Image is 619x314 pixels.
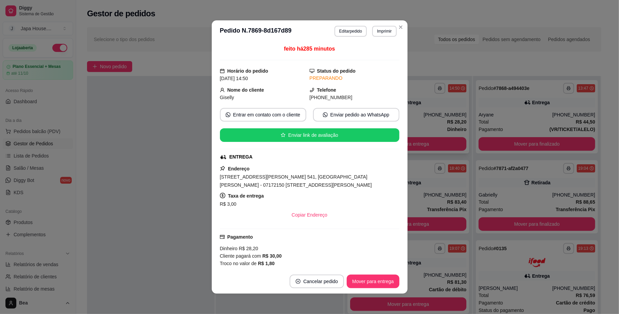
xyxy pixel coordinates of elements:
span: pushpin [220,166,225,171]
strong: Taxa de entrega [228,193,264,199]
strong: R$ 30,00 [262,253,282,259]
span: [PHONE_NUMBER] [310,95,353,100]
span: close-circle [296,279,300,284]
strong: Status do pedido [317,68,356,74]
button: Editarpedido [334,26,367,37]
strong: Horário do pedido [227,68,269,74]
strong: Pagamento [227,234,253,240]
span: [DATE] 14:50 [220,76,248,81]
button: Imprimir [372,26,396,37]
span: whats-app [323,112,328,117]
div: ENTREGA [229,153,253,161]
button: whats-appEnviar pedido ao WhatsApp [313,108,399,122]
strong: Telefone [317,87,337,93]
button: starEnviar link de avaliação [220,128,399,142]
strong: R$ 1,80 [258,261,275,266]
strong: Nome do cliente [227,87,264,93]
span: phone [310,88,314,92]
span: desktop [310,69,314,73]
span: Cliente pagará com [220,253,262,259]
button: whats-appEntrar em contato com o cliente [220,108,306,122]
span: Dinheiro [220,246,238,251]
span: credit-card [220,235,225,239]
button: Copiar Endereço [286,208,333,222]
button: close-circleCancelar pedido [290,275,344,288]
strong: Endereço [228,166,250,171]
span: [STREET_ADDRESS][PERSON_NAME] 541, [GEOGRAPHIC_DATA][PERSON_NAME] - 07172150 [STREET_ADDRESS][PER... [220,174,372,188]
span: user [220,88,225,92]
span: Giselly [220,95,234,100]
span: dollar [220,193,225,198]
button: Close [395,22,406,33]
span: whats-app [226,112,230,117]
span: Troco no valor de [220,261,258,266]
span: R$ 28,20 [238,246,258,251]
div: PREPARANDO [310,75,399,82]
span: star [281,133,286,137]
span: calendar [220,69,225,73]
h3: Pedido N. 7869-8d167d89 [220,26,292,37]
button: Mover para entrega [347,275,399,288]
span: feito há 285 minutos [284,46,335,52]
span: R$ 3,00 [220,201,237,207]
